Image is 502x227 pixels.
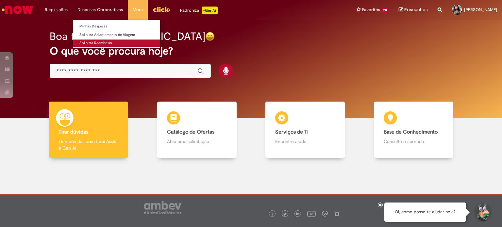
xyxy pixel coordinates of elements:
[34,102,143,158] a: Tirar dúvidas Tirar dúvidas com Lupi Assist e Gen Ai
[180,7,218,14] div: Padroniza
[251,102,360,158] a: Serviços de TI Encontre ajuda
[404,7,428,13] span: Rascunhos
[73,23,160,30] a: Minhas Despesas
[45,7,68,13] span: Requisições
[307,209,316,218] img: logo_footer_youtube.png
[143,102,251,158] a: Catálogo de Ofertas Abra uma solicitação
[275,129,309,135] b: Serviços de TI
[73,20,160,49] ul: Despesas Corporativas
[271,213,274,216] img: logo_footer_facebook.png
[296,212,299,216] img: logo_footer_linkedin.png
[275,138,335,145] p: Encontre ajuda
[73,31,160,39] a: Solicitar Adiantamento de Viagem
[167,138,227,145] p: Abra uma solicitação
[464,7,497,12] span: [PERSON_NAME]
[384,129,438,135] b: Base de Conhecimento
[1,3,34,16] img: ServiceNow
[384,138,443,145] p: Consulte e aprenda
[77,7,123,13] span: Despesas Corporativas
[59,138,118,151] p: Tirar dúvidas com Lupi Assist e Gen Ai
[50,45,453,57] h2: O que você procura hoje?
[153,5,170,14] img: click_logo_yellow_360x200.png
[283,213,287,216] img: logo_footer_twitter.png
[133,7,143,13] span: More
[399,7,428,13] a: Rascunhos
[202,7,218,14] p: +GenAi
[334,211,340,217] img: logo_footer_naosei.png
[59,129,88,135] b: Tirar dúvidas
[362,7,380,13] span: Favoritos
[167,129,214,135] b: Catálogo de Ofertas
[144,201,181,214] img: logo_footer_ambev_rotulo_gray.png
[73,40,160,47] a: Solicitar Reembolso
[360,102,468,158] a: Base de Conhecimento Consulte e aprenda
[473,203,492,222] button: Iniciar Conversa de Suporte
[381,8,389,13] span: 20
[322,211,328,217] img: logo_footer_workplace.png
[50,31,205,42] h2: Boa tarde, [GEOGRAPHIC_DATA]
[384,203,466,222] div: Oi, como posso te ajudar hoje?
[205,32,215,41] img: happy-face.png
